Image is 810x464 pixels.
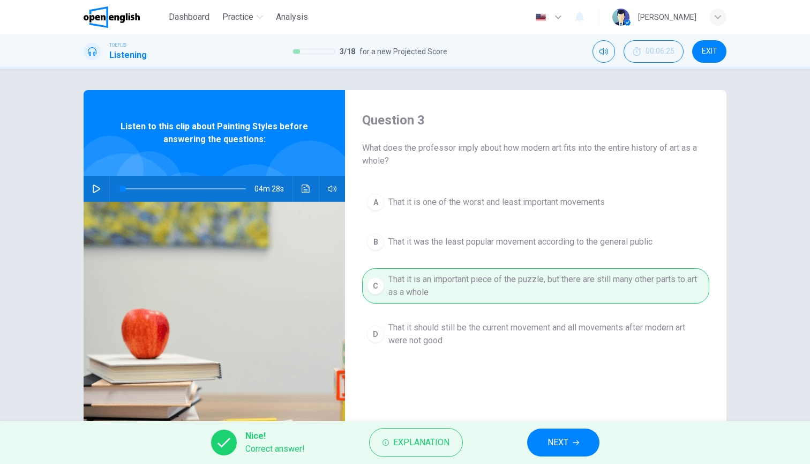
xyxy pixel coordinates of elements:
span: EXIT [702,47,717,56]
div: Mute [592,40,615,63]
span: Nice! [245,430,305,443]
button: Explanation [369,428,463,457]
button: EXIT [692,40,726,63]
span: Practice [222,11,253,24]
h1: Listening [109,49,147,62]
a: OpenEnglish logo [84,6,164,28]
div: [PERSON_NAME] [638,11,696,24]
img: Listen to this clip about Painting Styles before answering the questions: [84,202,345,463]
span: Correct answer! [245,443,305,455]
span: Explanation [393,435,449,450]
button: NEXT [527,429,599,456]
span: 04m 28s [254,176,292,202]
button: Dashboard [164,8,214,27]
div: Hide [624,40,684,63]
span: What does the professor imply about how modern art fits into the entire history of art as a whole? [362,142,709,167]
button: Practice [218,8,267,27]
span: 00:06:25 [646,47,674,56]
span: 3 / 18 [340,45,355,58]
span: NEXT [547,435,568,450]
button: Analysis [272,8,312,27]
img: Profile picture [612,9,629,26]
span: TOEFL® [109,41,126,49]
span: Listen to this clip about Painting Styles before answering the questions: [118,120,310,146]
span: for a new Projected Score [359,45,447,58]
img: en [534,13,547,21]
h4: Question 3 [362,112,709,129]
span: Analysis [276,11,308,24]
img: OpenEnglish logo [84,6,140,28]
button: 00:06:25 [624,40,684,63]
button: Click to see the audio transcription [297,176,314,202]
span: Dashboard [169,11,209,24]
